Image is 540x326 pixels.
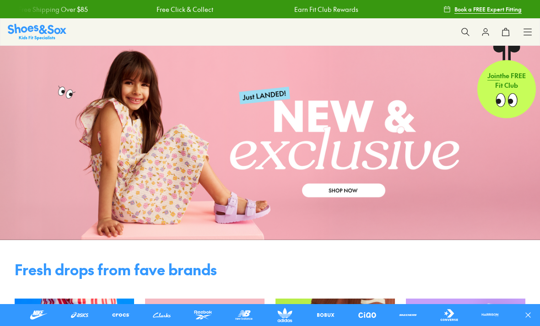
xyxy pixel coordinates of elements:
[487,71,500,80] span: Join
[8,24,66,40] a: Shoes & Sox
[8,24,66,40] img: SNS_Logo_Responsive.svg
[477,45,536,118] a: Jointhe FREE Fit Club
[477,64,536,97] p: the FREE Fit Club
[443,1,522,17] a: Book a FREE Expert Fitting
[454,5,522,13] span: Book a FREE Expert Fitting
[155,5,212,14] a: Free Click & Collect
[293,5,357,14] a: Earn Fit Club Rewards
[17,5,86,14] a: Free Shipping Over $85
